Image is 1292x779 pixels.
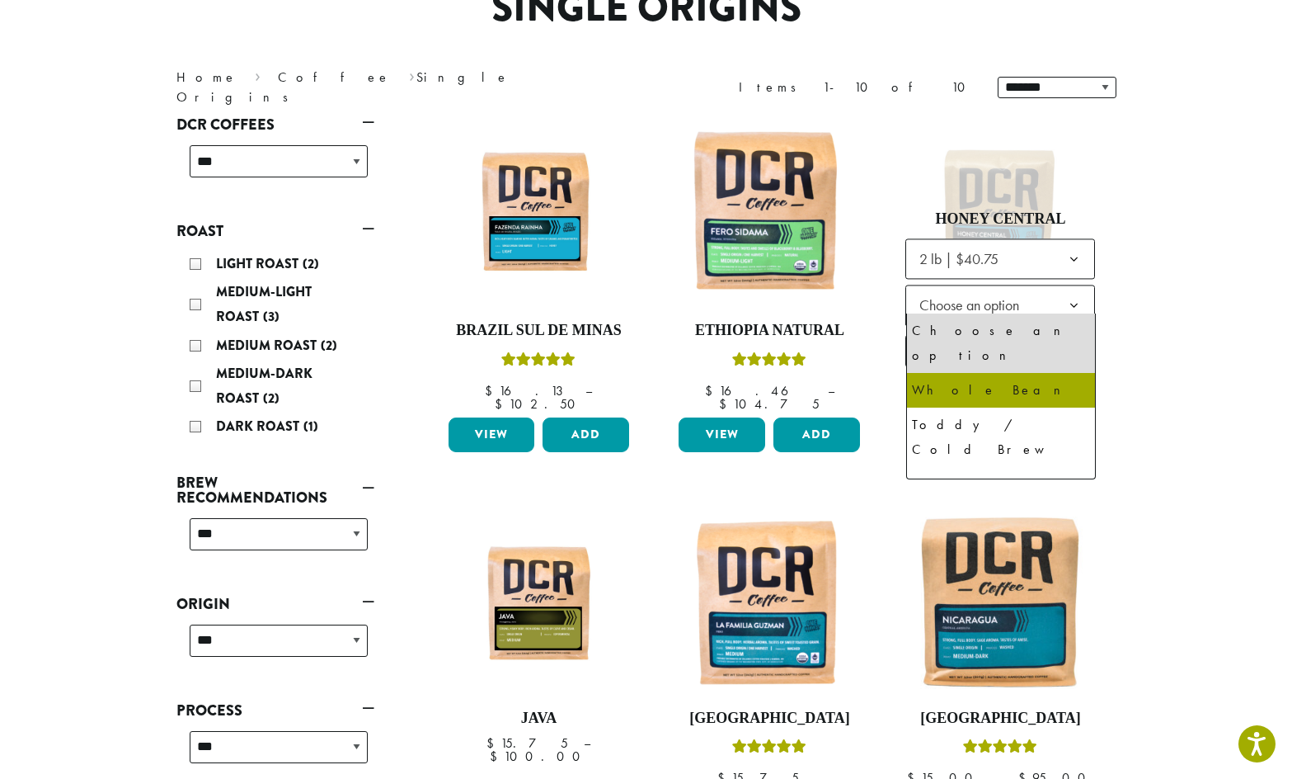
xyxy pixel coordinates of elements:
span: (3) [263,307,280,326]
span: Medium Roast [216,336,321,355]
span: Choose an option [913,289,1036,321]
a: Coffee [278,68,391,86]
div: Rated 5.00 out of 5 [963,737,1037,762]
span: $ [486,734,500,752]
span: $ [495,395,509,413]
span: (2) [263,389,280,408]
span: $ [719,395,733,413]
bdi: 15.75 [486,734,568,752]
bdi: 100.00 [490,748,588,765]
bdi: 102.50 [495,395,583,413]
div: French Press [912,472,1090,522]
span: $ [485,382,499,399]
div: DCR Coffees [176,139,374,197]
h4: Java [444,710,634,728]
button: Add [543,418,629,452]
div: Toddy / Cold Brew [912,413,1090,462]
span: (2) [303,254,319,273]
h4: Honey Central [905,210,1095,229]
div: Brew Recommendations [176,512,374,570]
li: Choose an option [907,314,1095,373]
div: Roast [176,245,374,449]
bdi: 104.75 [719,395,820,413]
bdi: 16.13 [485,382,570,399]
nav: Breadcrumb [176,68,622,107]
span: – [828,382,834,399]
span: $ [490,748,504,765]
div: Items 1-10 of 10 [739,78,973,97]
span: $ [705,382,719,399]
h4: Brazil Sul De Minas [444,322,634,340]
a: Origin [176,590,374,618]
span: Medium-Light Roast [216,282,312,326]
span: › [409,62,415,87]
span: Choose an option [905,285,1095,325]
h4: [GEOGRAPHIC_DATA] [674,710,864,728]
a: View [449,418,535,452]
a: DCR Coffees [176,111,374,139]
span: – [585,382,592,399]
button: Add [773,418,860,452]
a: Home [176,68,237,86]
span: (1) [303,417,318,436]
span: 2 lb | $40.75 [919,249,998,268]
a: Process [176,696,374,725]
span: Light Roast [216,254,303,273]
span: Medium-Dark Roast [216,364,312,408]
div: Origin [176,618,374,677]
img: 12oz_DCR_Java_StockImage_1200pxX1200px.jpg [444,507,633,696]
span: Dark Roast [216,417,303,436]
div: Whole Bean [912,378,1090,403]
span: – [584,734,590,752]
a: View [679,418,765,452]
bdi: 16.46 [705,382,812,399]
a: Brew Recommendations [176,469,374,512]
span: 2 lb | $40.75 [905,238,1095,279]
a: Rated 5.00 out of 5 [905,119,1095,465]
a: Ethiopia NaturalRated 5.00 out of 5 [674,119,864,411]
h4: Ethiopia Natural [674,322,864,340]
span: 2 lb | $40.75 [913,243,1015,275]
span: (2) [321,336,337,355]
div: Rated 4.83 out of 5 [732,737,806,762]
h4: [GEOGRAPHIC_DATA] [905,710,1095,728]
a: Brazil Sul De MinasRated 5.00 out of 5 [444,119,634,411]
div: Rated 5.00 out of 5 [501,350,576,375]
span: › [255,62,261,87]
img: DCR-Fero-Sidama-Coffee-Bag-2019-300x300.png [674,119,864,309]
a: Roast [176,217,374,245]
img: Nicaragua-12oz-300x300.jpg [905,507,1095,696]
div: Rated 5.00 out of 5 [732,350,806,375]
img: DCR-La-Familia-Guzman-Coffee-Bag-300x300.png [674,507,864,696]
img: Fazenda-Rainha_12oz_Mockup.jpg [444,143,633,285]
